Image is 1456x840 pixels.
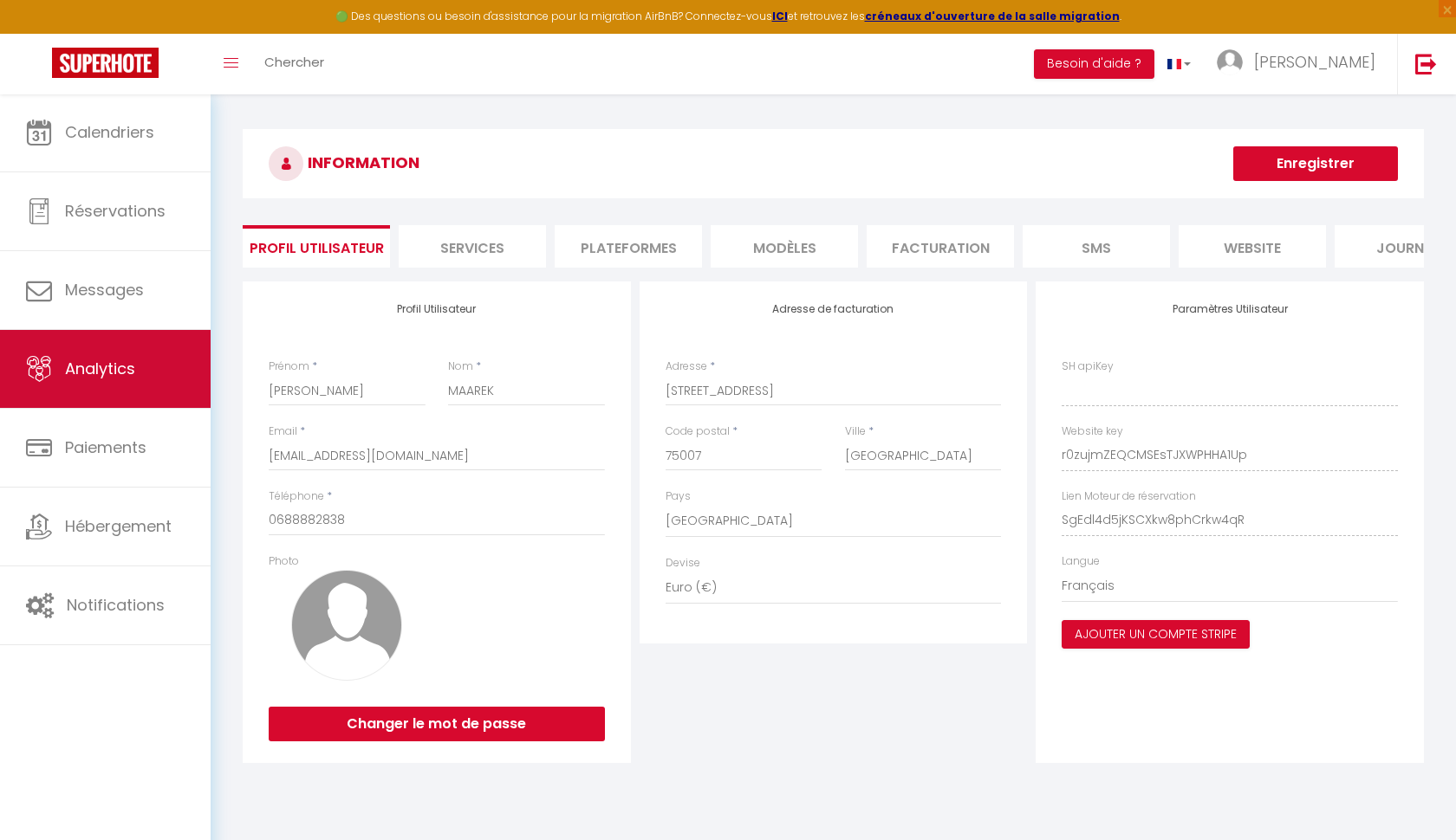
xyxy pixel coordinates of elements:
[269,303,605,315] h4: Profil Utilisateur
[666,423,730,440] label: Code postal
[65,121,154,143] span: Calendriers
[67,594,165,616] span: Notifications
[65,436,146,458] span: Paiements
[14,7,66,59] button: Ouvrir le widget de chat LiveChat
[1233,146,1398,181] button: Enregistrer
[1415,53,1437,74] img: logout
[1179,225,1326,268] li: website
[243,225,390,268] li: Profil Utilisateur
[555,225,702,268] li: Plateformes
[269,488,324,505] label: Téléphone
[243,129,1424,198] h3: INFORMATION
[1062,423,1123,440] label: Website key
[1204,34,1397,94] a: ... [PERSON_NAME]
[711,225,858,268] li: MODÈLES
[1062,488,1196,505] label: Lien Moteur de réservation
[399,225,546,268] li: Services
[867,225,1014,268] li: Facturation
[65,279,144,300] span: Messages
[448,359,473,375] label: Nom
[1062,553,1100,570] label: Langue
[666,359,707,375] label: Adresse
[269,359,309,375] label: Prénom
[1062,620,1250,649] button: Ajouter un compte Stripe
[65,515,172,537] span: Hébergement
[291,570,402,681] img: avatar.png
[269,423,297,440] label: Email
[666,555,700,572] label: Devise
[264,53,324,71] span: Chercher
[666,488,691,505] label: Pays
[865,9,1120,23] a: créneaux d'ouverture de la salle migration
[251,34,337,94] a: Chercher
[1217,49,1243,75] img: ...
[1062,359,1114,375] label: SH apiKey
[65,358,135,379] span: Analytics
[772,9,788,23] a: ICI
[52,48,159,78] img: Super Booking
[269,707,605,741] button: Changer le mot de passe
[845,423,866,440] label: Ville
[666,303,1002,315] h4: Adresse de facturation
[65,200,166,222] span: Réservations
[269,553,299,570] label: Photo
[1254,51,1375,73] span: [PERSON_NAME]
[1062,303,1398,315] h4: Paramètres Utilisateur
[1034,49,1154,79] button: Besoin d'aide ?
[1023,225,1170,268] li: SMS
